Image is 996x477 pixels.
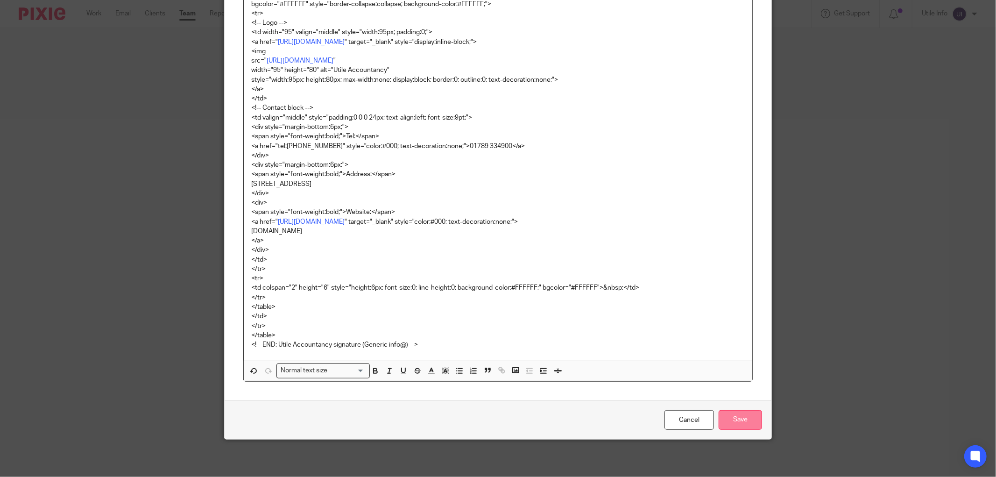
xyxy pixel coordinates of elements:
[251,9,745,18] p: <tr>
[251,113,745,122] p: <td valign="middle" style="padding:0 0 0 24px; text-align:left; font-size:9pt;">
[251,160,745,170] p: <div style="margin-bottom:6px;">
[251,56,745,65] p: src=" "
[251,331,745,340] p: </table>
[251,227,745,236] p: [DOMAIN_NAME]
[251,151,745,160] p: </div>
[251,198,745,207] p: <div>
[251,245,745,255] p: </div>
[664,410,714,430] a: Cancel
[251,189,745,198] p: </div>
[251,274,745,283] p: <tr>
[251,142,745,151] p: <a href="tel:[PHONE_NUMBER]" style="color:#000; text-decoration:none;">01789 334900</a>
[251,170,745,179] p: <span style="font-weight:bold;">Address:</span>
[251,236,745,245] p: </a>
[251,85,745,94] p: </a>
[278,39,345,45] a: [URL][DOMAIN_NAME]
[251,264,745,274] p: </tr>
[251,103,745,113] p: <!-- Contact block -->
[251,283,745,292] p: <td colspan="2" height="6" style="height:6px; font-size:0; line-height:0; background-color:#FFFFF...
[251,18,745,28] p: <!-- Logo -->
[251,65,745,75] p: width="95" height="80" alt="Utile Accountancy"
[251,207,745,217] p: <span style="font-weight:bold;">Website:</span>
[251,47,745,56] p: <img
[278,219,345,225] a: [URL][DOMAIN_NAME]
[251,122,745,132] p: <div style="margin-bottom:6px;">
[251,293,745,302] p: </tr>
[251,94,745,103] p: </td>
[719,410,762,430] input: Save
[251,28,745,37] p: <td width="95" valign="middle" style="width:95px; padding:0;">
[251,217,745,227] p: <a href=" " target="_blank" style="color:#000; text-decoration:none;">
[251,75,745,85] p: style="width:95px; height:80px; max-width:none; display:block; border:0; outline:0; text-decorati...
[251,312,745,321] p: </td>
[331,366,364,376] input: Search for option
[251,37,745,47] p: <a href=" " target="_blank" style="display:inline-block;">
[251,255,745,264] p: </td>
[279,366,330,376] span: Normal text size
[251,179,745,189] p: [STREET_ADDRESS]
[251,340,745,349] p: <!-- END: Utile Accountancy signature (Generic info@) -->
[251,132,745,141] p: <span style="font-weight:bold;">Tel:</span>
[276,363,370,378] div: Search for option
[251,302,745,312] p: </table>
[267,57,333,64] a: [URL][DOMAIN_NAME]
[251,321,745,331] p: </tr>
